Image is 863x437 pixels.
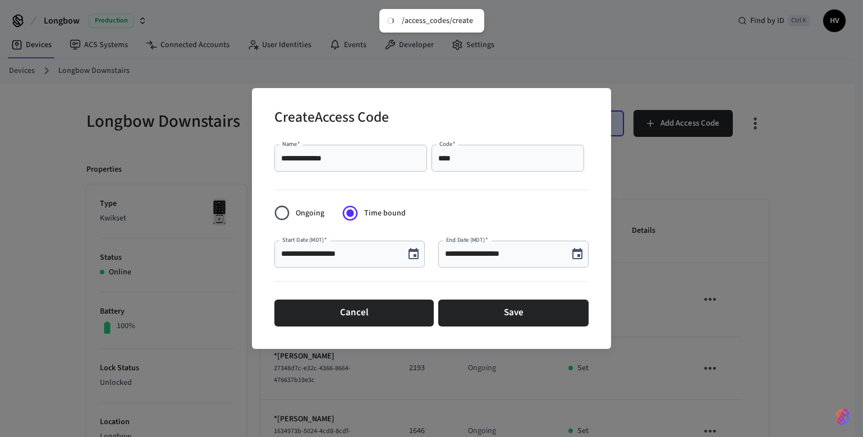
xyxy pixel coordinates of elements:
span: Time bound [364,208,406,219]
label: End Date (MDT) [446,236,488,244]
label: Code [439,140,456,148]
button: Choose date, selected date is Oct 27, 2025 [402,243,425,265]
h2: Create Access Code [274,102,389,136]
button: Choose date, selected date is Oct 30, 2025 [566,243,589,265]
button: Save [438,300,589,326]
label: Name [282,140,300,148]
div: /access_codes/create [402,16,473,26]
label: Start Date (MDT) [282,236,327,244]
img: SeamLogoGradient.69752ec5.svg [836,408,850,426]
button: Cancel [274,300,434,326]
span: Ongoing [296,208,324,219]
